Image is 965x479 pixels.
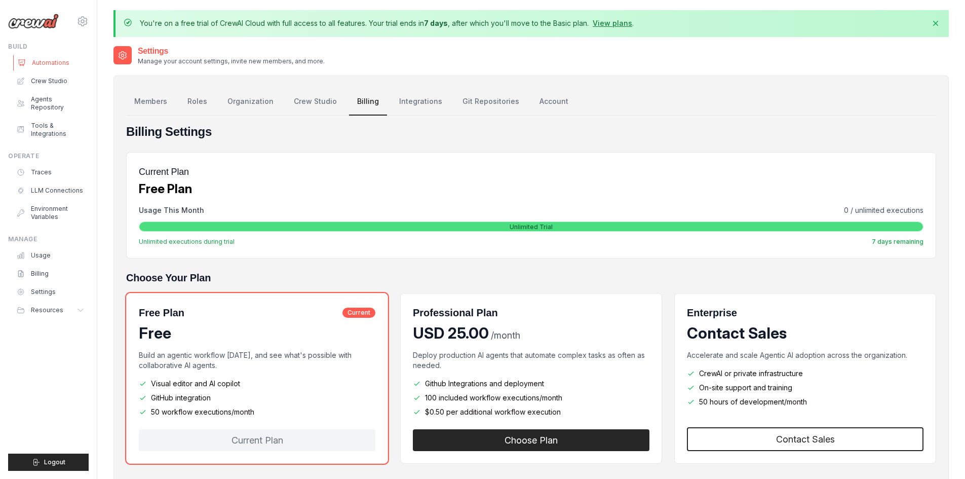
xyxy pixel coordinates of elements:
button: Resources [12,302,89,318]
h6: Professional Plan [413,306,498,320]
a: Tools & Integrations [12,118,89,142]
h6: Free Plan [139,306,184,320]
a: Billing [349,88,387,116]
a: LLM Connections [12,182,89,199]
p: Accelerate and scale Agentic AI adoption across the organization. [687,350,923,360]
li: GitHub integration [139,393,375,403]
div: Free [139,324,375,342]
a: Traces [12,164,89,180]
p: Manage your account settings, invite new members, and more. [138,57,325,65]
strong: 7 days [424,19,448,27]
button: Logout [8,454,89,471]
span: Current [342,308,375,318]
li: Visual editor and AI copilot [139,379,375,389]
a: Integrations [391,88,450,116]
span: Unlimited Trial [510,223,553,231]
a: Crew Studio [286,88,345,116]
a: Automations [13,55,90,71]
span: Resources [31,306,63,314]
span: Logout [44,458,65,466]
button: Choose Plan [413,429,649,451]
li: Github Integrations and deployment [413,379,649,389]
a: Contact Sales [687,427,923,451]
a: Billing [12,266,89,282]
a: Environment Variables [12,201,89,225]
h5: Current Plan [139,165,192,179]
span: USD 25.00 [413,324,489,342]
div: Contact Sales [687,324,923,342]
a: Organization [219,88,282,116]
a: View plans [593,19,632,27]
li: On-site support and training [687,383,923,393]
li: CrewAI or private infrastructure [687,369,923,379]
h6: Enterprise [687,306,923,320]
p: Free Plan [139,181,192,197]
li: 100 included workflow executions/month [413,393,649,403]
p: You're on a free trial of CrewAI Cloud with full access to all features. Your trial ends in , aft... [140,18,634,28]
p: Deploy production AI agents that automate complex tasks as often as needed. [413,350,649,371]
a: Account [531,88,576,116]
span: 0 / unlimited executions [844,205,923,215]
li: $0.50 per additional workflow execution [413,407,649,417]
div: Operate [8,152,89,160]
span: /month [491,328,520,342]
li: 50 hours of development/month [687,397,923,407]
a: Members [126,88,175,116]
p: Build an agentic workflow [DATE], and see what's possible with collaborative AI agents. [139,350,375,371]
a: Agents Repository [12,91,89,116]
h2: Settings [138,45,325,57]
h4: Billing Settings [126,124,936,140]
h5: Choose Your Plan [126,271,936,285]
div: Manage [8,235,89,243]
span: Unlimited executions during trial [139,238,235,246]
span: 7 days remaining [872,238,923,246]
span: Usage This Month [139,205,204,215]
img: Logo [8,14,59,29]
a: Usage [12,247,89,264]
a: Settings [12,284,89,300]
div: Current Plan [139,429,375,451]
a: Roles [179,88,215,116]
li: 50 workflow executions/month [139,407,375,417]
a: Git Repositories [454,88,527,116]
a: Crew Studio [12,73,89,89]
div: Build [8,43,89,51]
